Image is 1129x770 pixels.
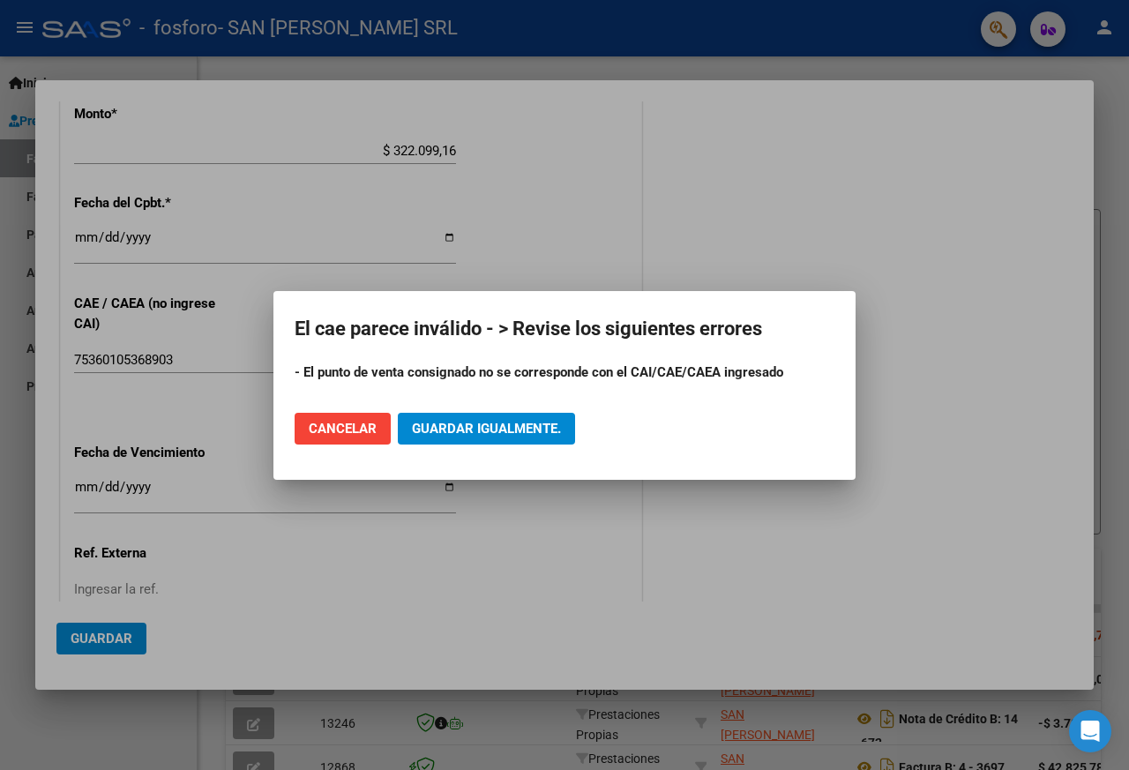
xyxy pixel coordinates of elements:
strong: - El punto de venta consignado no se corresponde con el CAI/CAE/CAEA ingresado [295,364,783,380]
div: Open Intercom Messenger [1069,710,1111,752]
h2: El cae parece inválido - > Revise los siguientes errores [295,312,834,346]
button: Cancelar [295,413,391,445]
span: Cancelar [309,421,377,437]
span: Guardar igualmente. [412,421,561,437]
button: Guardar igualmente. [398,413,575,445]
